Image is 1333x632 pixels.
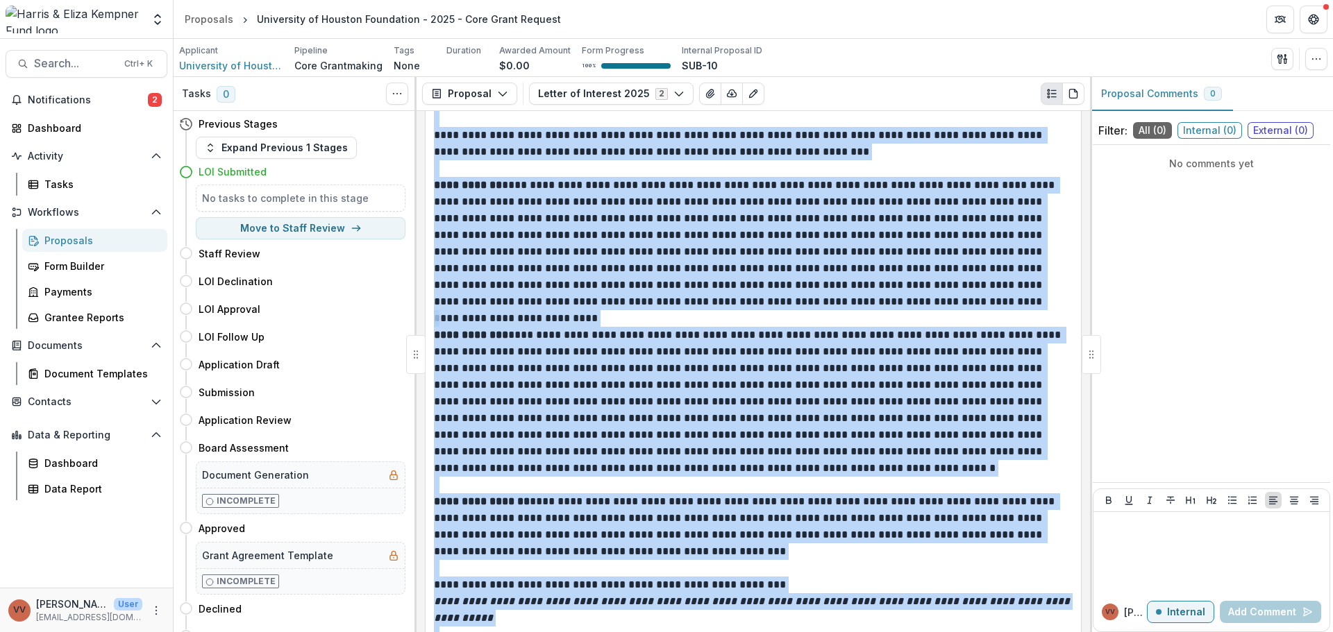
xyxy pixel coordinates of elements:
[199,302,260,316] h4: LOI Approval
[199,441,289,455] h4: Board Assessment
[499,44,571,57] p: Awarded Amount
[44,456,156,470] div: Dashboard
[179,9,239,29] a: Proposals
[699,83,721,105] button: View Attached Files
[1167,606,1205,618] p: Internal
[22,229,167,252] a: Proposals
[1098,122,1127,139] p: Filter:
[121,56,156,71] div: Ctrl + K
[44,284,156,299] div: Payments
[1105,608,1115,615] div: Vivian Victoria
[6,145,167,167] button: Open Activity
[28,340,145,352] span: Documents
[217,575,276,588] p: Incomplete
[1098,156,1325,171] p: No comments yet
[6,391,167,413] button: Open Contacts
[202,468,309,482] h5: Document Generation
[199,601,242,616] h4: Declined
[1090,77,1233,111] button: Proposal Comments
[199,117,278,131] h4: Previous Stages
[179,58,283,73] a: University of Houston Foundation
[1220,601,1321,623] button: Add Comment
[1121,492,1137,509] button: Underline
[6,117,167,139] a: Dashboard
[22,173,167,196] a: Tasks
[199,357,280,372] h4: Application Draft
[199,330,265,344] h4: LOI Follow Up
[28,94,148,106] span: Notifications
[217,495,276,507] p: Incomplete
[22,452,167,475] a: Dashboard
[199,164,267,179] h4: LOI Submitted
[394,58,420,73] p: None
[28,429,145,441] span: Data & Reporting
[1266,6,1294,33] button: Partners
[394,44,414,57] p: Tags
[44,177,156,191] div: Tasks
[1244,492,1261,509] button: Ordered List
[1286,492,1302,509] button: Align Center
[582,61,596,71] p: 100 %
[257,12,561,26] div: University of Houston Foundation - 2025 - Core Grant Request
[36,611,142,624] p: [EMAIL_ADDRESS][DOMAIN_NAME]
[36,597,108,611] p: [PERSON_NAME]
[6,424,167,446] button: Open Data & Reporting
[148,93,162,107] span: 2
[44,310,156,325] div: Grantee Reports
[217,86,235,103] span: 0
[1141,492,1158,509] button: Italicize
[294,44,328,57] p: Pipeline
[148,6,167,33] button: Open entity switcher
[1124,605,1147,620] p: [PERSON_NAME]
[148,602,165,619] button: More
[6,50,167,78] button: Search...
[22,280,167,303] a: Payments
[1300,6,1327,33] button: Get Help
[1203,492,1220,509] button: Heading 2
[28,396,145,408] span: Contacts
[199,274,273,289] h4: LOI Declination
[386,83,408,105] button: Toggle View Cancelled Tasks
[22,306,167,329] a: Grantee Reports
[22,255,167,277] a: Form Builder
[499,58,530,73] p: $0.00
[34,57,116,70] span: Search...
[185,12,233,26] div: Proposals
[1100,492,1117,509] button: Bold
[1248,122,1314,139] span: External ( 0 )
[682,44,762,57] p: Internal Proposal ID
[44,259,156,273] div: Form Builder
[28,121,156,135] div: Dashboard
[422,83,517,105] button: Proposal
[1265,492,1282,509] button: Align Left
[742,83,764,105] button: Edit as form
[1062,83,1084,105] button: PDF view
[582,44,644,57] p: Form Progress
[446,44,481,57] p: Duration
[179,44,218,57] p: Applicant
[199,413,292,427] h4: Application Review
[294,58,383,73] p: Core Grantmaking
[1133,122,1172,139] span: All ( 0 )
[529,83,694,105] button: Letter of Interest 20252
[199,521,245,536] h4: Approved
[179,9,567,29] nav: breadcrumb
[22,477,167,500] a: Data Report
[182,88,211,100] h3: Tasks
[1182,492,1199,509] button: Heading 1
[1162,492,1179,509] button: Strike
[6,334,167,357] button: Open Documents
[44,481,156,496] div: Data Report
[1306,492,1323,509] button: Align Right
[199,246,260,261] h4: Staff Review
[196,217,405,239] button: Move to Staff Review
[28,207,145,219] span: Workflows
[202,191,399,205] h5: No tasks to complete in this stage
[202,548,333,563] h5: Grant Agreement Template
[6,201,167,223] button: Open Workflows
[1210,89,1216,99] span: 0
[1224,492,1241,509] button: Bullet List
[114,598,142,610] p: User
[1147,601,1214,623] button: Internal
